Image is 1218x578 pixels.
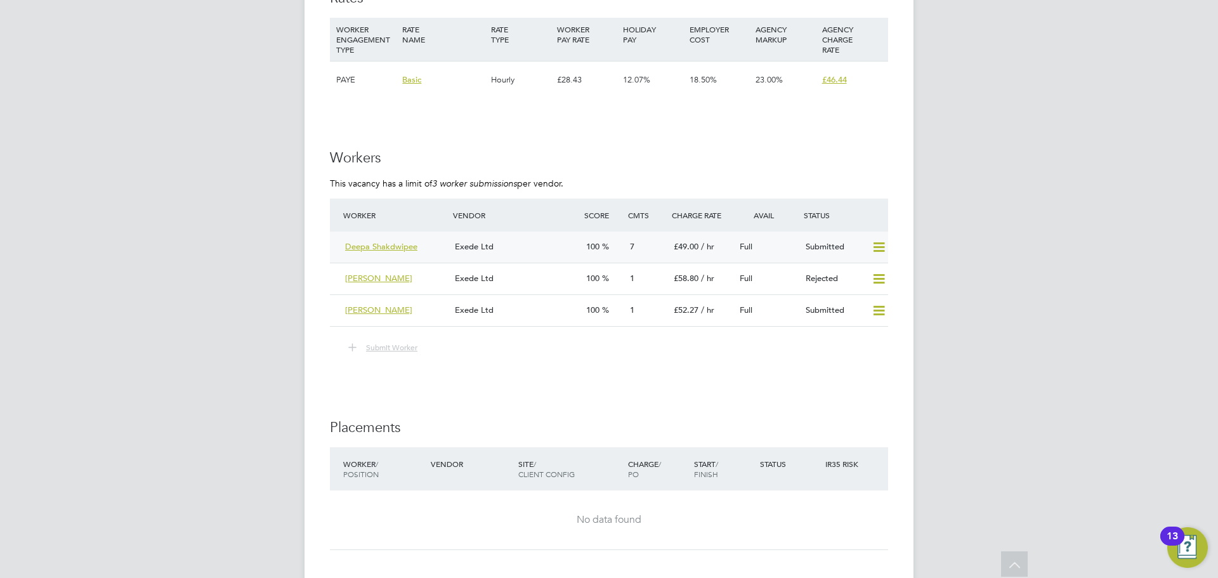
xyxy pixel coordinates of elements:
span: 23.00% [756,74,783,85]
em: 3 worker submissions [432,178,517,189]
div: Vendor [450,204,581,227]
div: Charge [625,452,691,485]
span: [PERSON_NAME] [345,305,412,315]
div: EMPLOYER COST [686,18,752,51]
span: 1 [630,305,634,315]
div: HOLIDAY PAY [620,18,686,51]
div: Site [515,452,625,485]
span: Deepa Shakdwipee [345,241,417,252]
div: Hourly [488,62,554,98]
div: Worker [340,204,450,227]
p: This vacancy has a limit of per vendor. [330,178,888,189]
span: Full [740,273,752,284]
span: Exede Ltd [455,305,494,315]
button: Open Resource Center, 13 new notifications [1167,527,1208,568]
button: Submit Worker [339,339,428,356]
div: Status [801,204,888,227]
span: 100 [586,241,599,252]
span: Exede Ltd [455,273,494,284]
span: Full [740,241,752,252]
div: Vendor [428,452,515,475]
span: 100 [586,305,599,315]
h3: Workers [330,149,888,167]
div: RATE NAME [399,18,487,51]
div: Start [691,452,757,485]
span: £49.00 [674,241,698,252]
div: Worker [340,452,428,485]
span: / Finish [694,459,718,479]
span: 12.07% [623,74,650,85]
div: Submitted [801,237,867,258]
div: IR35 Risk [822,452,866,475]
span: Exede Ltd [455,241,494,252]
div: Avail [735,204,801,227]
span: / PO [628,459,661,479]
div: Status [757,452,823,475]
div: PAYE [333,62,399,98]
span: Full [740,305,752,315]
div: AGENCY MARKUP [752,18,818,51]
span: Submit Worker [366,342,417,352]
div: RATE TYPE [488,18,554,51]
div: Submitted [801,300,867,321]
div: Rejected [801,268,867,289]
h3: Placements [330,419,888,437]
span: / Client Config [518,459,575,479]
span: 100 [586,273,599,284]
div: AGENCY CHARGE RATE [819,18,885,61]
span: 1 [630,273,634,284]
div: Charge Rate [669,204,735,227]
span: £46.44 [822,74,847,85]
span: / hr [701,273,714,284]
div: 13 [1167,536,1178,553]
span: £58.80 [674,273,698,284]
span: / hr [701,241,714,252]
div: Cmts [625,204,669,227]
div: WORKER ENGAGEMENT TYPE [333,18,399,61]
span: Basic [402,74,421,85]
span: [PERSON_NAME] [345,273,412,284]
span: / Position [343,459,379,479]
span: 7 [630,241,634,252]
span: £52.27 [674,305,698,315]
div: £28.43 [554,62,620,98]
div: No data found [343,513,875,527]
span: 18.50% [690,74,717,85]
span: / hr [701,305,714,315]
div: Score [581,204,625,227]
div: WORKER PAY RATE [554,18,620,51]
